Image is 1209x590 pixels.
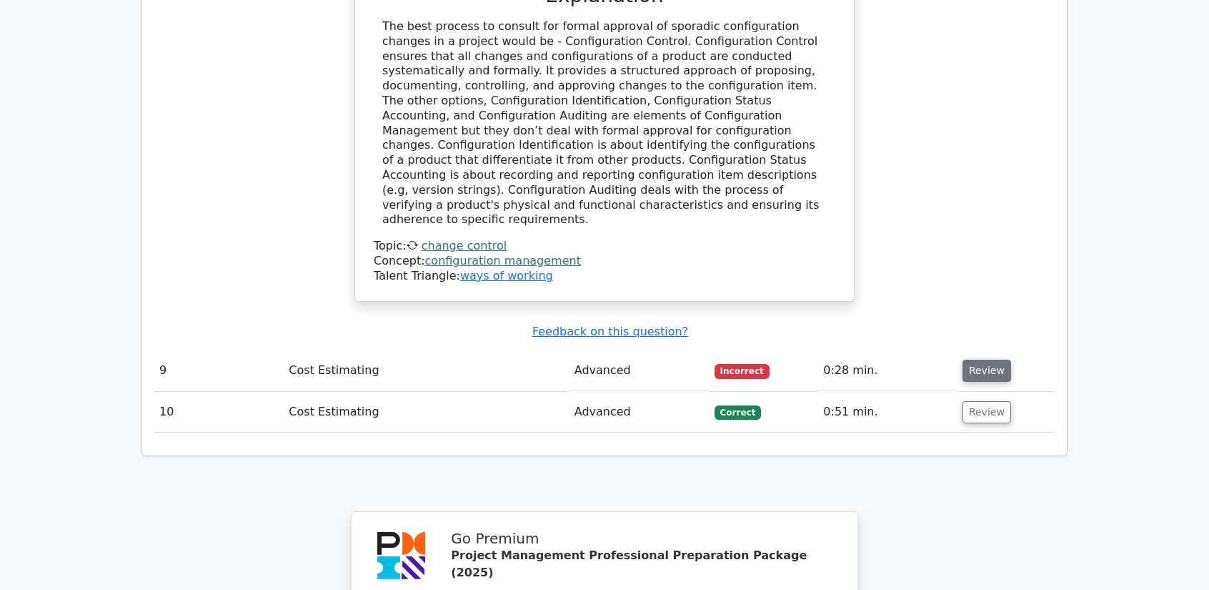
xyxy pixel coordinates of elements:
[374,254,835,269] div: Concept:
[715,364,770,378] span: Incorrect
[154,350,283,391] td: 9
[962,360,1011,382] button: Review
[569,350,709,391] td: Advanced
[374,239,835,254] div: Topic:
[382,19,827,227] div: The best process to consult for formal approval of sporadic configuration changes in a project wo...
[715,405,761,420] span: Correct
[962,401,1011,423] button: Review
[460,269,553,282] a: ways of working
[154,392,283,433] td: 10
[817,350,957,391] td: 0:28 min.
[425,254,581,267] a: configuration management
[422,239,507,252] a: change control
[283,350,568,391] td: Cost Estimating
[532,325,688,338] a: Feedback on this question?
[283,392,568,433] td: Cost Estimating
[817,392,957,433] td: 0:51 min.
[569,392,709,433] td: Advanced
[374,239,835,283] div: Talent Triangle:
